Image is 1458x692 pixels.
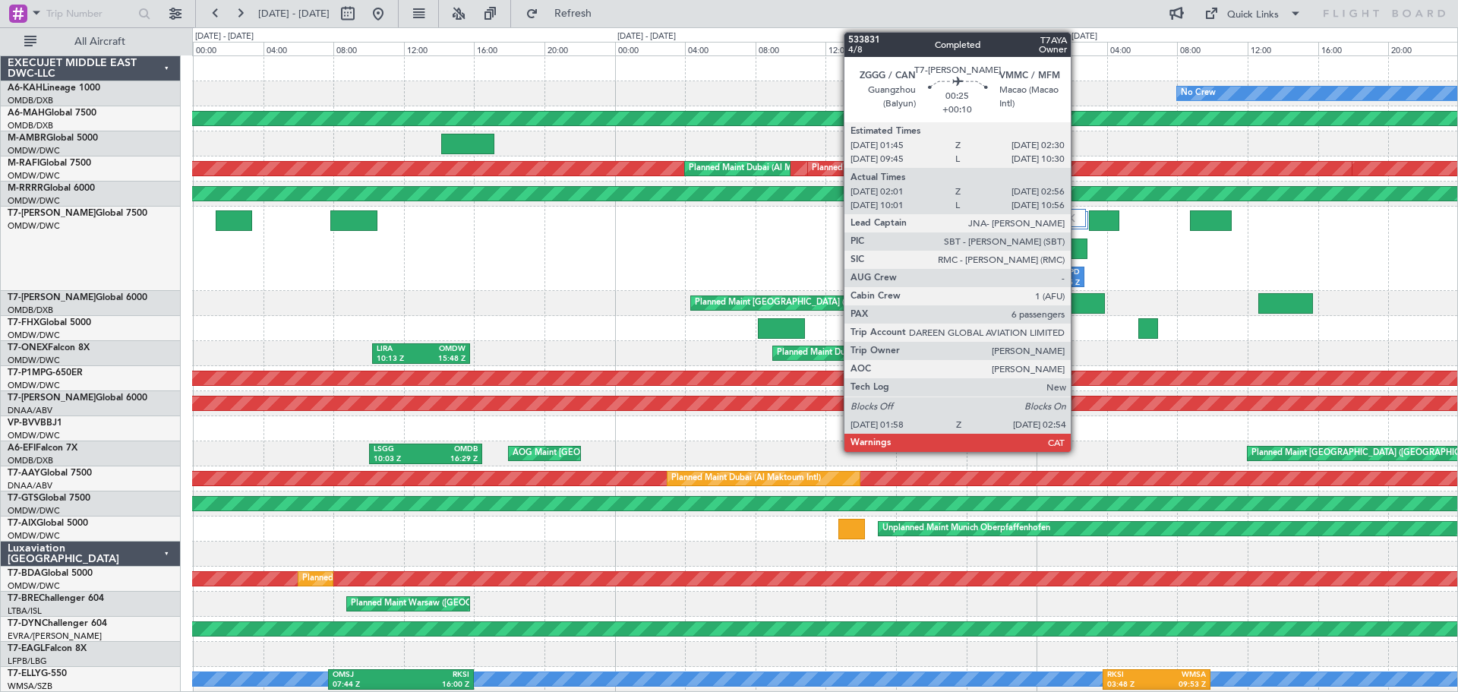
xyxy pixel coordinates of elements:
a: DNAA/ABV [8,480,52,491]
a: OMDW/DWC [8,380,60,391]
div: [DATE] - [DATE] [195,30,254,43]
img: gray-close.svg [1064,211,1078,225]
a: OMDW/DWC [8,195,60,207]
a: T7-[PERSON_NAME]Global 7500 [8,209,147,218]
a: A6-EFIFalcon 7X [8,444,77,453]
a: LTBA/ISL [8,605,42,617]
div: Unplanned Maint Munich Oberpfaffenhofen [882,517,1050,540]
a: OMDB/DXB [8,455,53,466]
a: OMDB/DXB [8,95,53,106]
a: T7-ELLYG-550 [8,669,67,678]
div: 16:00 [474,42,544,55]
a: M-RRRRGlobal 6000 [8,184,95,193]
div: Planned Maint Dubai (Al Maktoum Intl) [777,342,926,365]
div: Planned Maint Dubai (Al Maktoum Intl) [812,157,961,180]
a: T7-AIXGlobal 5000 [8,519,88,528]
a: T7-BREChallenger 604 [8,594,104,603]
div: 03:48 Z [1107,680,1157,690]
div: 15:50 Z [897,278,989,289]
div: 10:13 Z [377,354,421,365]
input: Trip Number [46,2,134,25]
div: 16:00 [896,42,967,55]
span: T7-AIX [8,519,36,528]
a: OMDW/DWC [8,220,60,232]
span: T7-P1MP [8,368,46,378]
span: T7-BDA [8,569,41,578]
div: 08:00 [756,42,826,55]
span: T7-[PERSON_NAME] [8,393,96,403]
div: 20:00 [967,42,1037,55]
a: T7-GTSGlobal 7500 [8,494,90,503]
div: RKSI [1107,670,1157,681]
div: OMSJ [333,670,401,681]
span: T7-DYN [8,619,42,628]
div: Planned Maint Warsaw ([GEOGRAPHIC_DATA]) [351,592,534,615]
div: 00:00 [615,42,686,55]
span: T7-[PERSON_NAME] [8,209,96,218]
span: A6-KAH [8,84,43,93]
div: [DATE] - [DATE] [1039,30,1097,43]
div: [DATE] - [DATE] [617,30,676,43]
div: 00:00 [193,42,264,55]
a: M-RAFIGlobal 7500 [8,159,91,168]
span: T7-[PERSON_NAME] [8,293,96,302]
a: T7-[PERSON_NAME]Global 6000 [8,293,147,302]
a: T7-DYNChallenger 604 [8,619,107,628]
span: A6-MAH [8,109,45,118]
div: 10:03 Z [374,454,426,465]
a: T7-FHXGlobal 5000 [8,318,91,327]
span: [DATE] - [DATE] [258,7,330,21]
a: OMDW/DWC [8,505,60,517]
a: OMDW/DWC [8,145,60,156]
div: 16:00 [1318,42,1389,55]
a: OMDB/DXB [8,120,53,131]
div: ZSPD [989,267,1081,278]
span: T7-GTS [8,494,39,503]
div: 12:00 [1248,42,1318,55]
span: T7-ELLY [8,669,41,678]
a: LFPB/LBG [8,656,47,667]
div: 16:00 Z [401,680,469,690]
span: T7-AAY [8,469,40,478]
div: Planned Maint [GEOGRAPHIC_DATA] ([GEOGRAPHIC_DATA] Intl) [695,292,948,314]
button: Refresh [519,2,610,26]
a: T7-AAYGlobal 7500 [8,469,92,478]
div: KSEA [897,267,989,278]
a: OMDB/DXB [8,305,53,316]
div: 07:44 Z [333,680,401,690]
div: OMDB [425,444,478,455]
div: Planned Maint Dubai (Al Maktoum Intl) [689,157,838,180]
a: T7-ONEXFalcon 8X [8,343,90,352]
div: 04:00 [685,42,756,55]
span: Refresh [541,8,605,19]
a: WMSA/SZB [8,681,52,692]
span: T7-EAGL [8,644,45,653]
a: T7-P1MPG-650ER [8,368,83,378]
a: VP-BVVBBJ1 [8,419,62,428]
div: 16:29 Z [425,454,478,465]
a: OMDW/DWC [8,530,60,542]
div: LSGG [374,444,426,455]
a: OMDW/DWC [8,580,60,592]
div: 12:00 [404,42,475,55]
a: EVRA/[PERSON_NAME] [8,630,102,642]
div: Quick Links [1227,8,1279,23]
a: OMDW/DWC [8,170,60,182]
span: T7-ONEX [8,343,48,352]
span: All Aircraft [39,36,160,47]
span: VP-BVV [8,419,40,428]
div: 12:00 [825,42,896,55]
div: WMSA [1157,670,1206,681]
span: M-RAFI [8,159,39,168]
div: 02:45 Z [989,278,1081,289]
span: M-RRRR [8,184,43,193]
a: T7-EAGLFalcon 8X [8,644,87,653]
a: OMDW/DWC [8,430,60,441]
a: T7-[PERSON_NAME]Global 6000 [8,393,147,403]
a: M-AMBRGlobal 5000 [8,134,98,143]
button: All Aircraft [17,30,165,54]
div: No Crew [1181,82,1216,105]
div: 00:00 [1037,42,1107,55]
div: 15:48 Z [421,354,465,365]
div: Planned Maint Dubai (Al Maktoum Intl) [671,467,821,490]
